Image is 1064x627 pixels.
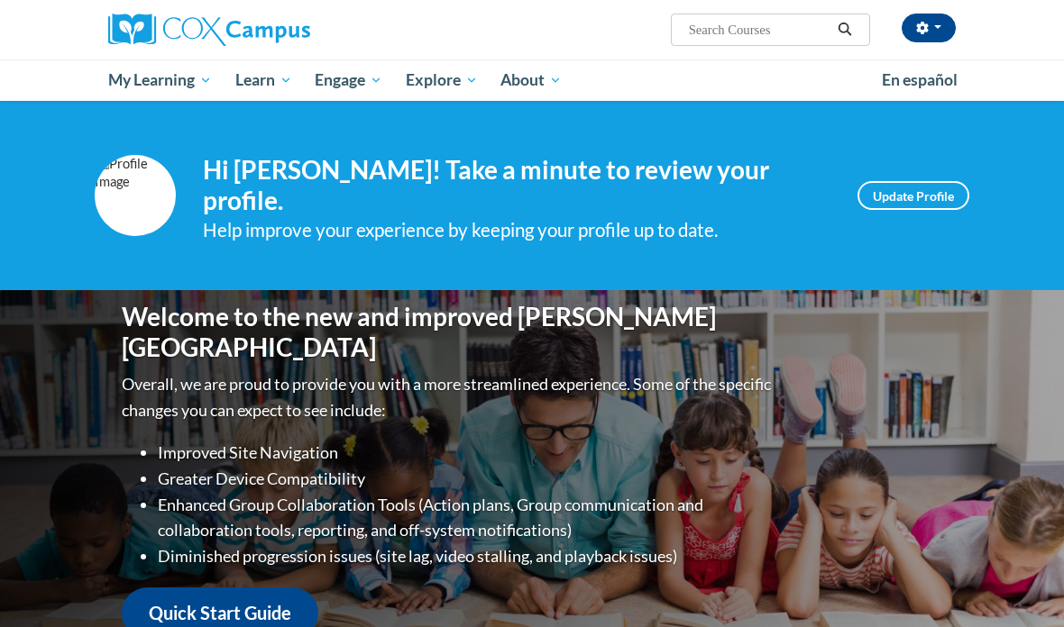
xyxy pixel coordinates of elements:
[394,59,490,101] a: Explore
[224,59,304,101] a: Learn
[96,59,224,101] a: My Learning
[108,69,212,91] span: My Learning
[158,543,775,569] li: Diminished progression issues (site lag, video stalling, and playback issues)
[992,555,1050,613] iframe: Button to launch messaging window
[203,215,830,245] div: Help improve your experience by keeping your profile up to date.
[122,371,775,423] p: Overall, we are proud to provide you with a more streamlined experience. Some of the specific cha...
[108,14,310,46] img: Cox Campus
[831,19,858,41] button: Search
[687,19,831,41] input: Search Courses
[235,69,292,91] span: Learn
[158,440,775,466] li: Improved Site Navigation
[902,14,956,42] button: Account Settings
[303,59,394,101] a: Engage
[122,302,775,362] h1: Welcome to the new and improved [PERSON_NAME][GEOGRAPHIC_DATA]
[108,14,372,46] a: Cox Campus
[406,69,478,91] span: Explore
[158,492,775,544] li: Enhanced Group Collaboration Tools (Action plans, Group communication and collaboration tools, re...
[95,155,176,236] img: Profile Image
[858,181,969,210] a: Update Profile
[490,59,574,101] a: About
[870,61,969,99] a: En español
[95,59,969,101] div: Main menu
[500,69,562,91] span: About
[882,70,958,89] span: En español
[315,69,382,91] span: Engage
[203,155,830,215] h4: Hi [PERSON_NAME]! Take a minute to review your profile.
[158,466,775,492] li: Greater Device Compatibility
